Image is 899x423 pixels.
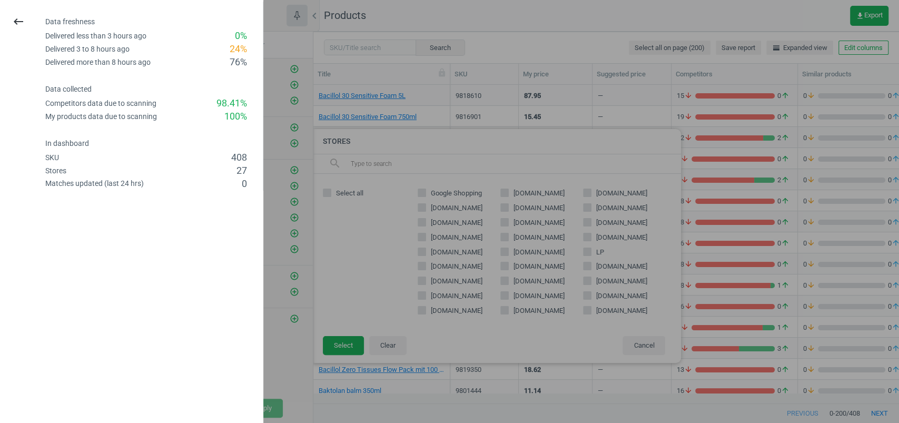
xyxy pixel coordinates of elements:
[45,57,151,67] div: Delivered more than 8 hours ago
[45,99,156,109] div: Competitors data due to scanning
[230,56,247,69] div: 76 %
[45,139,263,148] h4: In dashboard
[45,17,263,26] h4: Data freshness
[236,164,247,178] div: 27
[45,85,263,94] h4: Data collected
[45,166,66,176] div: Stores
[45,179,144,189] div: Matches updated (last 24 hrs)
[6,9,31,34] button: keyboard_backspace
[45,112,157,122] div: My products data due to scanning
[45,31,146,41] div: Delivered less than 3 hours ago
[230,43,247,56] div: 24 %
[12,15,25,28] i: keyboard_backspace
[45,153,59,163] div: SKU
[216,97,247,110] div: 98.41 %
[235,29,247,43] div: 0 %
[224,110,247,123] div: 100 %
[45,44,130,54] div: Delivered 3 to 8 hours ago
[231,151,247,164] div: 408
[242,178,247,191] div: 0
